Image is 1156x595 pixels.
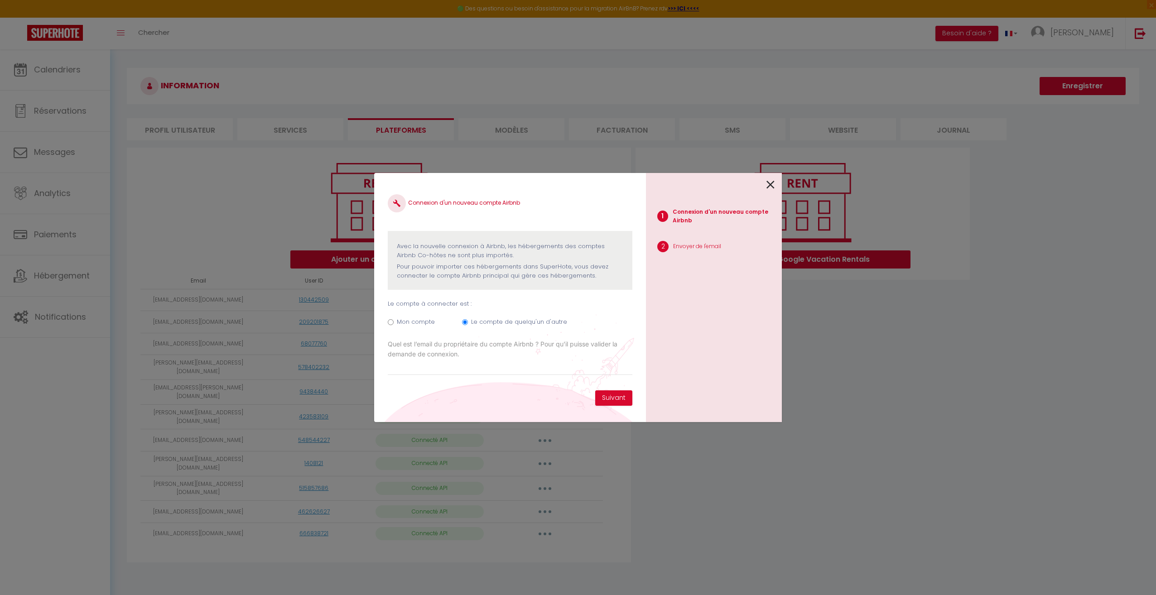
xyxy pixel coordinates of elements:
[397,317,435,326] label: Mon compte
[397,242,623,260] p: Avec la nouvelle connexion à Airbnb, les hébergements des comptes Airbnb Co-hôtes ne sont plus im...
[673,242,721,251] p: Envoyer de l'email
[388,194,632,212] h4: Connexion d'un nouveau compte Airbnb
[471,317,567,326] label: Le compte de quelqu'un d'autre
[657,211,668,222] span: 1
[595,390,632,406] button: Suivant
[388,299,632,308] p: Le compte à connecter est :
[397,262,623,281] p: Pour pouvoir importer ces hébergements dans SuperHote, vous devez connecter le compte Airbnb prin...
[673,208,782,225] p: Connexion d'un nouveau compte Airbnb
[388,339,632,359] label: Quel est l’email du propriétaire du compte Airbnb ? Pour qu’il puisse valider la demande de conne...
[657,241,669,252] span: 2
